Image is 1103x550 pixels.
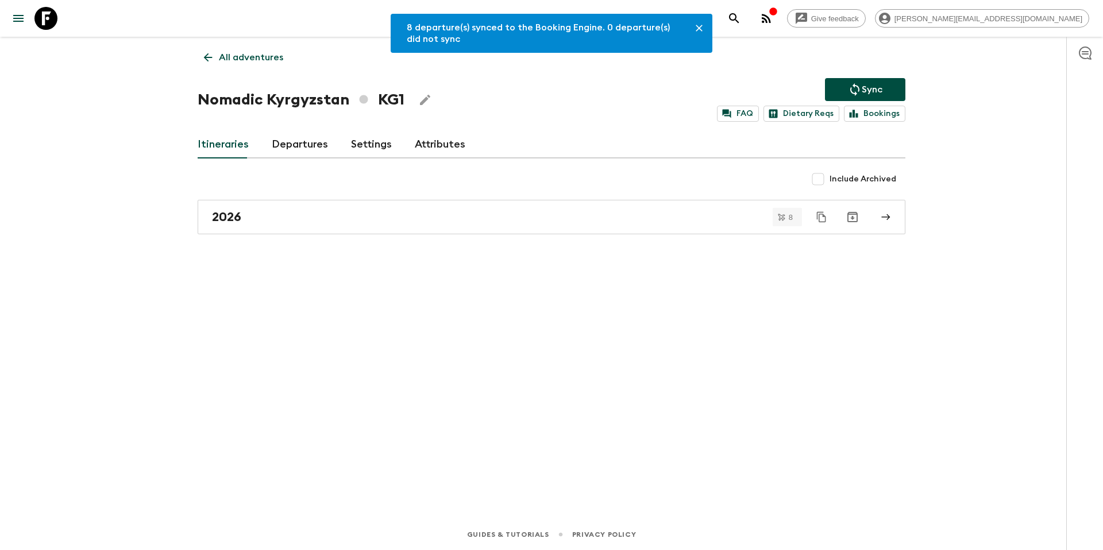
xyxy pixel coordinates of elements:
[763,106,839,122] a: Dietary Reqs
[811,207,832,227] button: Duplicate
[467,528,549,541] a: Guides & Tutorials
[198,88,404,111] h1: Nomadic Kyrgyzstan KG1
[415,131,465,158] a: Attributes
[198,46,290,69] a: All adventures
[717,106,759,122] a: FAQ
[830,173,896,185] span: Include Archived
[7,7,30,30] button: menu
[888,14,1089,23] span: [PERSON_NAME][EMAIL_ADDRESS][DOMAIN_NAME]
[407,17,681,49] div: 8 departure(s) synced to the Booking Engine. 0 departure(s) did not sync
[414,88,437,111] button: Edit Adventure Title
[782,214,800,221] span: 8
[198,131,249,158] a: Itineraries
[862,83,882,96] p: Sync
[572,528,636,541] a: Privacy Policy
[825,78,905,101] button: Sync adventure departures to the booking engine
[805,14,865,23] span: Give feedback
[723,7,746,30] button: search adventures
[272,131,328,158] a: Departures
[198,200,905,234] a: 2026
[351,131,392,158] a: Settings
[787,9,866,28] a: Give feedback
[691,20,708,37] button: Close
[212,210,241,224] h2: 2026
[841,206,864,228] button: Archive
[875,9,1089,28] div: [PERSON_NAME][EMAIL_ADDRESS][DOMAIN_NAME]
[844,106,905,122] a: Bookings
[219,51,283,64] p: All adventures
